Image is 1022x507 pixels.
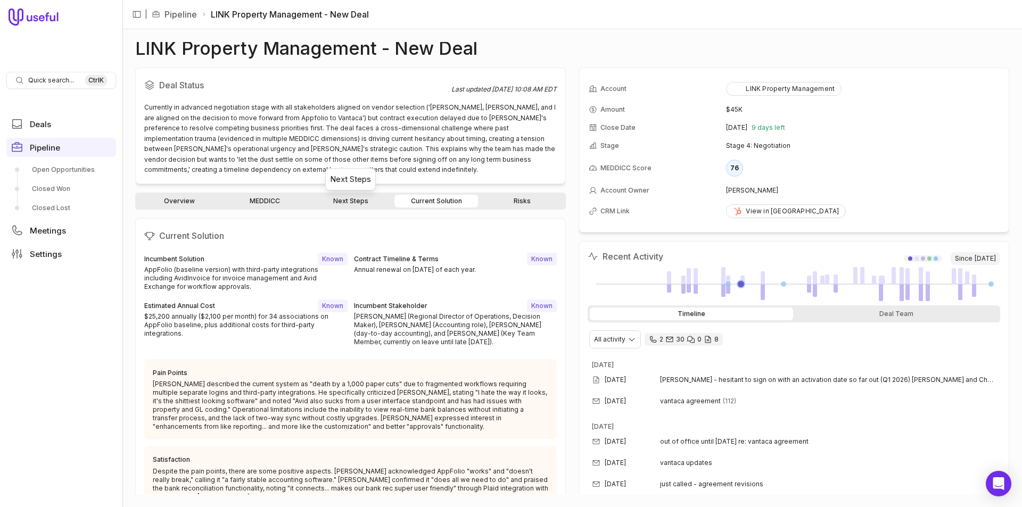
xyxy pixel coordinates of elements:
div: Incumbent Stakeholder [354,301,427,311]
time: [DATE] 10:08 AM EDT [492,85,557,93]
a: Closed Lost [6,200,116,217]
div: Open Intercom Messenger [986,471,1011,496]
div: Currently in advanced negotiation stage with all stakeholders aligned on vendor selection ('[PERS... [144,102,557,175]
span: vantaca updates [660,459,712,467]
div: 76 [726,160,743,177]
li: LINK Property Management - New Deal [201,8,369,21]
time: [DATE] [605,480,626,488]
a: Current Solution [394,195,478,207]
span: Known [527,300,557,312]
span: Meetings [30,227,66,235]
a: Pipeline [6,138,116,157]
button: LINK Property Management [726,82,842,96]
span: Quick search... [28,76,74,85]
span: Close Date [600,123,636,132]
span: CRM Link [600,207,630,215]
span: Stage [600,142,619,150]
div: Incumbent Solution [144,254,204,264]
span: Account Owner [600,186,649,195]
time: [DATE] [605,437,626,446]
span: Known [318,300,348,312]
h2: Deal Status [144,77,451,94]
span: Pipeline [30,144,60,152]
div: Contract Timeline & Terms [354,254,439,264]
span: out of office until [DATE] re: vantaca agreement [660,437,809,446]
td: Stage 4: Negotiation [726,137,999,154]
div: Timeline [590,307,793,320]
a: Overview [137,195,221,207]
div: Satisfaction [153,454,548,465]
div: Last updated [451,85,557,94]
a: View in [GEOGRAPHIC_DATA] [726,204,846,218]
a: MEDDICC [223,195,307,207]
time: [DATE] [726,123,747,132]
time: [DATE] [605,397,626,405]
div: AppFolio (baseline version) with third-party integrations including AvidInvoice for invoice manag... [144,265,348,291]
div: View in [GEOGRAPHIC_DATA] [733,207,839,215]
a: Closed Won [6,180,116,197]
div: Annual renewal on [DATE] of each year. [354,265,557,274]
time: [DATE] [975,254,996,263]
td: $45K [726,101,999,118]
span: Settings [30,250,62,258]
span: Known [527,253,557,265]
a: Open Opportunities [6,161,116,178]
a: Risks [480,195,564,207]
h1: LINK Property Management - New Deal [135,42,477,55]
div: [PERSON_NAME] (Regional Director of Operations, Decision Maker), [PERSON_NAME] (Accounting role),... [354,312,557,346]
div: Pain Points [153,368,548,378]
time: [DATE] [592,422,614,430]
a: Settings [6,244,116,263]
span: | [145,8,147,21]
span: Since [951,252,1000,265]
span: 112 emails in thread [723,397,736,405]
a: Deals [6,114,116,134]
span: just called - agreement revisions [660,480,763,488]
h2: Current Solution [144,227,557,244]
h2: Recent Activity [588,250,663,263]
a: Meetings [6,221,116,240]
a: Next Steps [309,195,392,207]
time: [DATE] [605,459,626,467]
span: Account [600,85,627,93]
p: [PERSON_NAME] described the current system as "death by a 1,000 paper cuts" due to fragmented wor... [153,380,548,431]
span: 9 days left [752,123,785,132]
div: 2 calls and 30 email threads [645,333,723,346]
span: [PERSON_NAME] - hesitant to sign on with an activation date so far out (Q1 2026) [PERSON_NAME] an... [660,376,996,384]
span: MEDDICC Score [600,164,652,172]
kbd: Ctrl K [85,75,107,86]
span: Amount [600,105,625,114]
button: Collapse sidebar [129,6,145,22]
div: $25,200 annually ($2,100 per month) for 34 associations on AppFolio baseline, plus additional cos... [144,312,348,338]
time: [DATE] [605,376,626,384]
span: vantaca agreement [660,397,721,405]
div: Next Steps [330,173,371,186]
div: Pipeline submenu [6,161,116,217]
span: Deals [30,120,51,128]
div: LINK Property Management [733,85,835,93]
a: Pipeline [164,8,197,21]
span: Known [318,253,348,265]
td: [PERSON_NAME] [726,182,999,199]
div: Deal Team [795,307,999,320]
time: [DATE] [592,361,614,369]
div: Estimated Annual Cost [144,301,215,311]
